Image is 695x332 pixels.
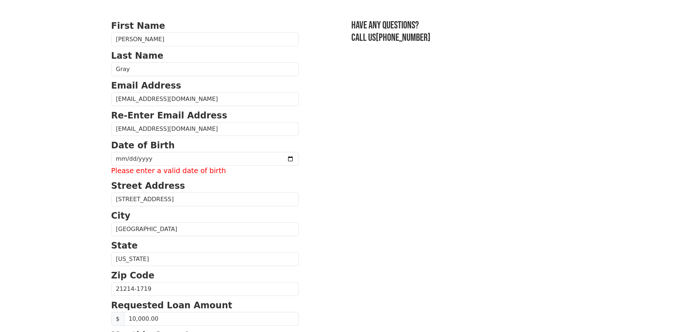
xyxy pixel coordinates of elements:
[111,81,181,91] strong: Email Address
[111,270,155,281] strong: Zip Code
[111,110,227,121] strong: Re-Enter Email Address
[111,241,138,251] strong: State
[111,140,175,151] strong: Date of Birth
[376,32,430,44] a: [PHONE_NUMBER]
[111,192,299,206] input: Street Address
[111,51,163,61] strong: Last Name
[111,282,299,296] input: Zip Code
[111,300,232,310] strong: Requested Loan Amount
[111,62,299,76] input: Last Name
[111,181,185,191] strong: Street Address
[111,32,299,46] input: First Name
[111,166,299,176] label: Please enter a valid date of birth
[124,312,299,326] input: Requested Loan Amount
[111,122,299,136] input: Re-Enter Email Address
[111,222,299,236] input: City
[111,21,165,31] strong: First Name
[351,32,584,44] h3: Call us
[111,211,131,221] strong: City
[111,312,124,326] span: $
[111,92,299,106] input: Email Address
[351,19,584,32] h3: Have any questions?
